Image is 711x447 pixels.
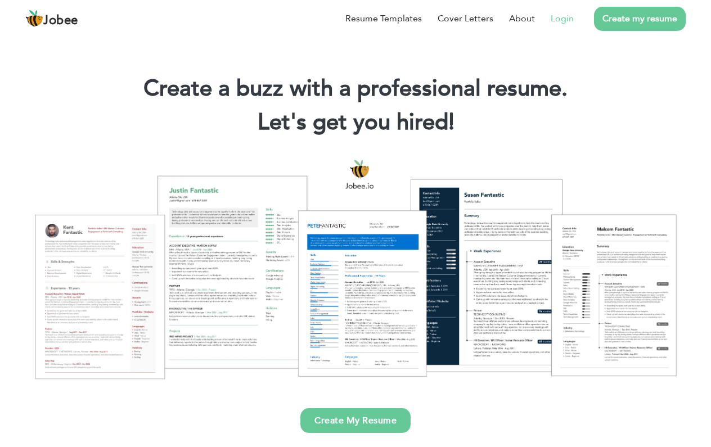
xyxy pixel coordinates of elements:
img: jobee.io [25,10,43,28]
span: Jobee [43,15,78,27]
a: Create My Resume [300,408,411,433]
a: Create my resume [594,7,686,31]
a: Login [551,12,574,25]
a: Resume Templates [345,12,422,25]
a: About [509,12,535,25]
h1: Create a buzz with a professional resume. [17,74,694,103]
a: Jobee [25,10,78,28]
span: get you hired! [313,107,454,138]
h2: Let's [17,108,694,137]
a: Cover Letters [438,12,493,25]
span: | [449,107,454,138]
